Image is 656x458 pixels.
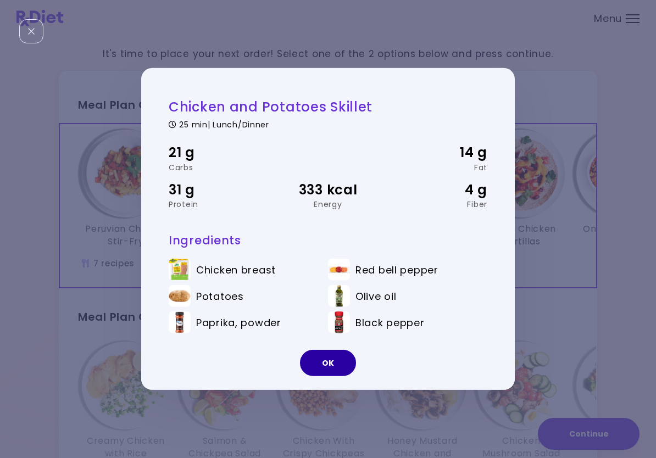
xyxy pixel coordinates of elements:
button: OK [300,350,356,376]
div: 21 g [169,142,275,163]
div: Fiber [381,200,487,208]
div: 333 kcal [275,179,381,200]
span: Chicken breast [196,264,276,276]
div: Protein [169,200,275,208]
div: 31 g [169,179,275,200]
div: 14 g [381,142,487,163]
div: Close [19,19,43,43]
div: 4 g [381,179,487,200]
h2: Chicken and Potatoes Skillet [169,98,487,115]
div: Carbs [169,163,275,171]
span: Paprika, powder [196,316,281,328]
div: Energy [275,200,381,208]
div: Fat [381,163,487,171]
div: 25 min | Lunch/Dinner [169,118,487,129]
h3: Ingredients [169,233,487,248]
span: Olive oil [355,290,396,302]
span: Red bell pepper [355,264,438,276]
span: Potatoes [196,290,244,302]
span: Black pepper [355,316,425,328]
